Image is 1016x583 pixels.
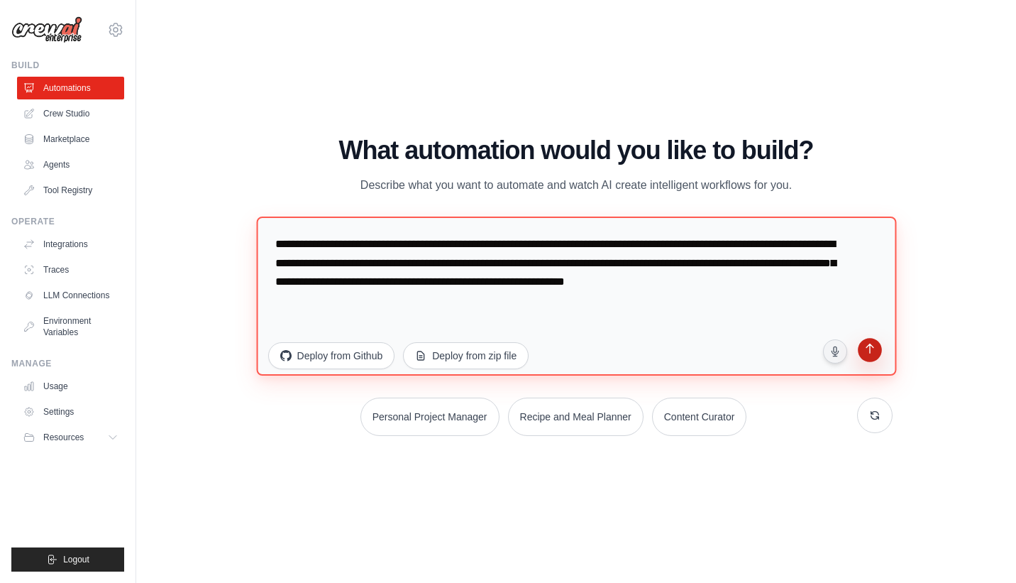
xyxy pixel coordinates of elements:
a: Integrations [17,233,124,256]
div: Manage [11,358,124,369]
button: Resources [17,426,124,449]
iframe: Chat Widget [945,515,1016,583]
button: Deploy from zip file [403,342,529,369]
a: Marketplace [17,128,124,151]
h1: What automation would you like to build? [260,136,893,165]
div: Operate [11,216,124,227]
button: Personal Project Manager [360,398,499,436]
a: Agents [17,153,124,176]
button: Recipe and Meal Planner [508,398,644,436]
a: Tool Registry [17,179,124,202]
button: Content Curator [652,398,747,436]
a: Automations [17,77,124,99]
a: Settings [17,401,124,423]
a: LLM Connections [17,284,124,307]
p: Describe what you want to automate and watch AI create intelligent workflows for you. [338,176,815,195]
span: Logout [63,554,89,565]
a: Usage [17,375,124,398]
a: Traces [17,258,124,281]
a: Environment Variables [17,310,124,344]
button: Logout [11,547,124,572]
img: Logo [11,16,82,43]
div: Build [11,60,124,71]
button: Deploy from Github [268,342,395,369]
a: Crew Studio [17,102,124,125]
span: Resources [43,432,84,443]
